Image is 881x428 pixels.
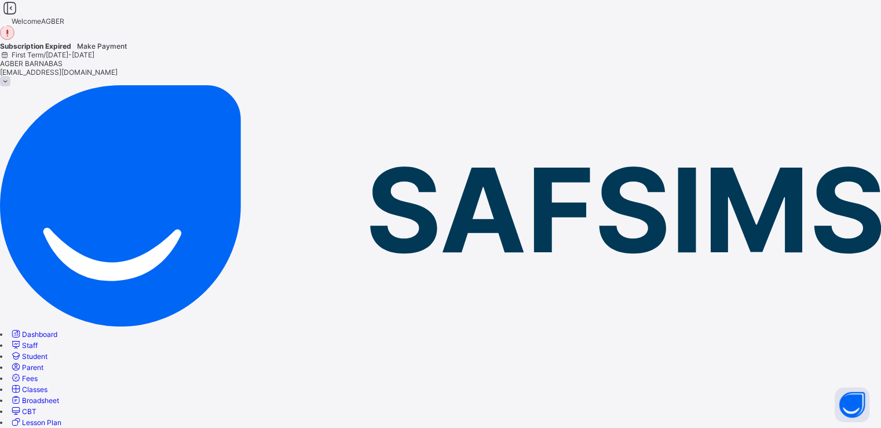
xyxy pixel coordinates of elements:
span: Fees [22,374,38,383]
a: CBT [10,407,36,416]
span: Staff [22,341,38,350]
a: Broadsheet [10,396,59,405]
a: Student [10,352,47,361]
a: Fees [10,374,38,383]
span: Welcome AGBER [12,17,64,26]
span: CBT [22,407,36,416]
button: Open asap [835,387,869,422]
span: Broadsheet [22,396,59,405]
span: Parent [22,363,43,372]
span: Classes [22,385,47,394]
a: Parent [10,363,43,372]
span: Student [22,352,47,361]
a: Classes [10,385,47,394]
span: Dashboard [22,330,57,339]
span: Make Payment [77,42,127,50]
a: Dashboard [10,330,57,339]
a: Staff [10,341,38,350]
span: Lesson Plan [22,418,61,427]
a: Lesson Plan [10,418,61,427]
